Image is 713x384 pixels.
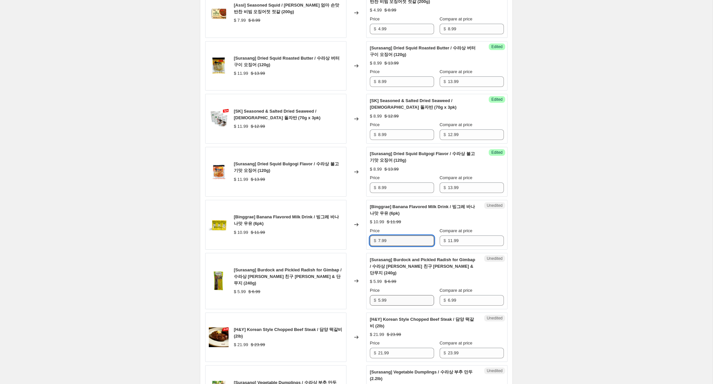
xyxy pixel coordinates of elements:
span: Unedited [487,315,503,321]
span: $ [374,350,376,355]
span: [Binggrae] Banana Flavored Milk Drink / 빙그레 바나나맛 우유 (6pk) [370,204,475,216]
div: $ 5.99 [234,288,246,295]
strike: $ 12.99 [384,113,398,120]
div: $ 10.99 [234,229,248,236]
div: $ 11.99 [234,70,248,77]
span: Compare at price [440,122,473,127]
img: afd9c0918404a710919bd39404e3fc99_06f48b8d-2dab-434c-a244-ed77073585a0_80x.png [209,271,229,291]
span: $ [374,298,376,303]
span: [SK] Seasoned & Salted Dried Seaweed / [DEMOGRAPHIC_DATA] 돌자반 (70g x 3pk) [234,109,320,120]
strike: $ 8.99 [384,7,396,14]
span: Price [370,122,380,127]
div: $ 8.99 [370,113,382,120]
span: Compare at price [440,175,473,180]
span: [Assi] Seasoned Squid / [PERSON_NAME] 엄마 손맛 반찬 비빔 오징어젓 젓갈 (200g) [234,3,339,14]
span: $ [444,298,446,303]
img: 122812___17_80x.jpeg [209,162,229,182]
strike: $ 13.99 [251,70,265,77]
div: $ 11.99 [234,123,248,130]
strike: $ 6.99 [248,288,260,295]
span: Price [370,175,380,180]
span: Edited [491,97,503,102]
span: $ [444,185,446,190]
span: [Surasang] Dried Squid Roasted Butter / 수라상 버터구이 오징어 (120g) [370,45,476,57]
span: $ [374,79,376,84]
span: Price [370,16,380,21]
span: $ [374,238,376,243]
span: [Surasang] Dried Squid Bulgogi Flavor / 수라상 불고기맛 오징어 (120g) [234,161,339,173]
span: $ [374,132,376,137]
div: $ 11.99 [234,176,248,183]
span: [Surasang] Dried Squid Bulgogi Flavor / 수라상 불고기맛 오징어 (120g) [370,151,475,163]
div: $ 8.99 [370,166,382,173]
span: Unedited [487,368,503,373]
div: $ 5.99 [370,278,382,285]
span: Compare at price [440,341,473,345]
span: $ [374,26,376,31]
span: Edited [491,150,503,155]
div: $ 21.99 [234,342,248,348]
span: [Surasang] Burdock and Pickled Radish for Gimbap / 수라상 [PERSON_NAME] 친구 [PERSON_NAME] & 단무지 (240g) [370,257,475,275]
img: MeatWeight_0015__H_Y_KoreanStyleChoppedBeefSteak_80x.jpg [209,327,229,347]
strike: $ 13.99 [384,60,398,67]
span: Compare at price [440,288,473,293]
strike: $ 8.99 [248,17,260,24]
div: $ 7.99 [234,17,246,24]
img: IMG_5868_80x.jpg [209,3,229,23]
img: IMG_1934_80x.jpg [209,215,229,234]
span: Compare at price [440,16,473,21]
span: $ [444,79,446,84]
span: [SK] Seasoned & Salted Dried Seaweed / [DEMOGRAPHIC_DATA] 돌자반 (70g x 3pk) [370,98,456,110]
span: Unedited [487,203,503,208]
strike: $ 11.99 [251,229,265,236]
strike: $ 13.99 [384,166,398,173]
span: $ [444,132,446,137]
div: $ 21.99 [370,331,384,338]
span: Price [370,69,380,74]
div: $ 10.99 [370,219,384,225]
span: [Binggrae] Banana Flavored Milk Drink / 빙그레 바나나맛 우유 (6pk) [234,214,339,226]
span: [Surasang] Dried Squid Roasted Butter / 수라상 버터구이 오징어 (120g) [234,56,340,67]
strike: $ 23.99 [387,331,401,338]
span: Compare at price [440,228,473,233]
span: [Surasang] Vegetable Dumplings / 수라상 부추 만두 (2.2lb) [370,370,473,381]
div: $ 8.99 [370,60,382,67]
img: 3_80x.jpg [209,56,229,76]
span: Edited [491,44,503,49]
span: $ [374,185,376,190]
span: Price [370,288,380,293]
strike: $ 6.99 [384,278,396,285]
strike: $ 11.99 [387,219,401,225]
span: Price [370,341,380,345]
span: Price [370,228,380,233]
strike: $ 13.99 [251,176,265,183]
img: Seaweed3pack_80x.jpg [209,109,229,129]
span: Unedited [487,256,503,261]
span: $ [444,26,446,31]
div: $ 4.99 [370,7,382,14]
span: [H&Y] Korean Style Chopped Beef Steak / 담양 떡갈비 (2lb) [234,327,342,339]
span: Compare at price [440,69,473,74]
span: [H&Y] Korean Style Chopped Beef Steak / 담양 떡갈비 (2lb) [370,317,474,328]
span: $ [444,350,446,355]
span: $ [444,238,446,243]
strike: $ 23.99 [251,342,265,348]
span: [Surasang] Burdock and Pickled Radish for Gimbap / 수라상 [PERSON_NAME] 친구 [PERSON_NAME] & 단무지 (240g) [234,267,342,286]
strike: $ 12.99 [251,123,265,130]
